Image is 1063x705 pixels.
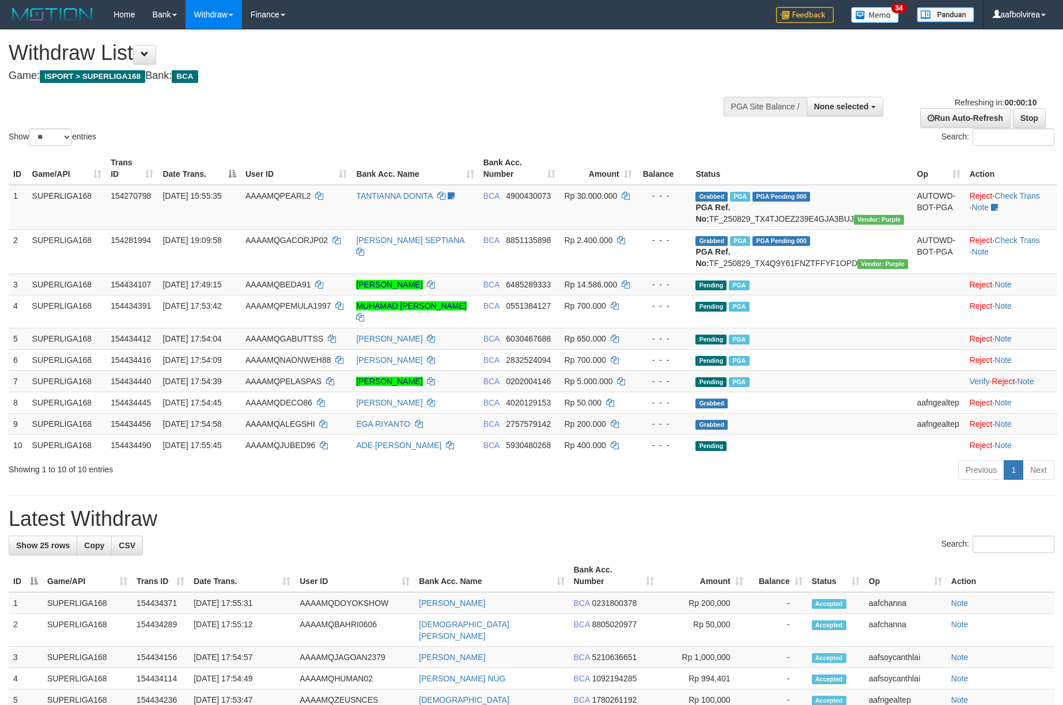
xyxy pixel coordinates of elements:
[245,441,315,450] span: AAAAMQJUBED96
[356,191,433,200] a: TANTIANNA DONITA
[111,191,151,200] span: 154270798
[965,229,1057,274] td: · ·
[419,674,505,683] a: [PERSON_NAME] NUG
[419,598,485,608] a: [PERSON_NAME]
[994,236,1040,245] a: Check Trans
[637,152,691,185] th: Balance
[913,152,965,185] th: Op: activate to sort column ascending
[106,152,158,185] th: Trans ID: activate to sort column ascending
[965,274,1057,295] td: ·
[189,647,295,668] td: [DATE] 17:54:57
[111,441,151,450] span: 154434490
[752,236,810,246] span: PGA Pending
[43,647,132,668] td: SUPERLIGA168
[695,302,727,312] span: Pending
[28,434,107,456] td: SUPERLIGA168
[9,668,43,689] td: 4
[1004,460,1023,480] a: 1
[695,281,727,290] span: Pending
[189,559,295,592] th: Date Trans.: activate to sort column ascending
[729,377,749,387] span: Marked by aafsoumeymey
[864,592,947,614] td: aafchanna
[560,152,637,185] th: Amount: activate to sort column ascending
[864,559,947,592] th: Op: activate to sort column ascending
[356,301,466,310] a: MUHAMAD [PERSON_NAME]
[158,152,241,185] th: Date Trans.: activate to sort column descending
[970,334,993,343] a: Reject
[43,559,132,592] th: Game/API: activate to sort column ascending
[691,152,912,185] th: Status
[9,185,28,230] td: 1
[9,349,28,370] td: 6
[565,419,606,429] span: Rp 200.000
[970,441,993,450] a: Reject
[970,280,993,289] a: Reject
[951,695,969,704] a: Note
[958,460,1004,480] a: Previous
[483,355,500,365] span: BCA
[111,536,143,555] a: CSV
[419,620,509,640] a: [DEMOGRAPHIC_DATA][PERSON_NAME]
[730,236,750,246] span: Marked by aafnonsreyleab
[565,441,606,450] span: Rp 400.000
[641,279,687,290] div: - - -
[913,229,965,274] td: AUTOWD-BOT-PGA
[965,349,1057,370] td: ·
[162,398,221,407] span: [DATE] 17:54:45
[356,419,410,429] a: EGA RIYANTO
[994,398,1012,407] a: Note
[947,559,1054,592] th: Action
[506,301,551,310] span: Copy 0551384127 to clipboard
[565,191,618,200] span: Rp 30.000.000
[295,647,414,668] td: AAAAMQJAGOAN2379
[965,328,1057,349] td: ·
[245,301,331,310] span: AAAAMQPEMULA1997
[970,191,993,200] a: Reject
[506,441,551,450] span: Copy 5930480268 to clipboard
[941,536,1054,553] label: Search:
[965,152,1057,185] th: Action
[641,397,687,408] div: - - -
[641,234,687,246] div: - - -
[970,301,993,310] a: Reject
[295,592,414,614] td: AAAAMQDOYOKSHOW
[973,128,1054,146] input: Search:
[994,441,1012,450] a: Note
[506,191,551,200] span: Copy 4900430073 to clipboard
[245,334,323,343] span: AAAAMQGABUTTSS
[730,192,750,202] span: Marked by aafmaleo
[951,674,969,683] a: Note
[748,592,807,614] td: -
[28,152,107,185] th: Game/API: activate to sort column ascending
[970,377,990,386] a: Verify
[994,419,1012,429] a: Note
[659,614,748,647] td: Rp 50,000
[162,280,221,289] span: [DATE] 17:49:15
[864,668,947,689] td: aafsoycanthlai
[592,674,637,683] span: Copy 1092194285 to clipboard
[132,559,189,592] th: Trans ID: activate to sort column ascending
[111,280,151,289] span: 154434107
[111,334,151,343] span: 154434412
[641,300,687,312] div: - - -
[111,398,151,407] span: 154434445
[9,507,1054,530] h1: Latest Withdraw
[913,392,965,413] td: aafngealtep
[695,203,730,223] b: PGA Ref. No:
[356,355,422,365] a: [PERSON_NAME]
[9,229,28,274] td: 2
[641,376,687,387] div: - - -
[917,7,974,22] img: panduan.png
[162,441,221,450] span: [DATE] 17:55:45
[119,541,135,550] span: CSV
[295,668,414,689] td: AAAAMQHUMAN02
[162,301,221,310] span: [DATE] 17:53:42
[574,653,590,662] span: BCA
[245,280,311,289] span: AAAAMQBEDA91
[28,370,107,392] td: SUPERLIGA168
[659,559,748,592] th: Amount: activate to sort column ascending
[9,392,28,413] td: 8
[162,419,221,429] span: [DATE] 17:54:58
[994,191,1040,200] a: Check Trans
[9,295,28,328] td: 4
